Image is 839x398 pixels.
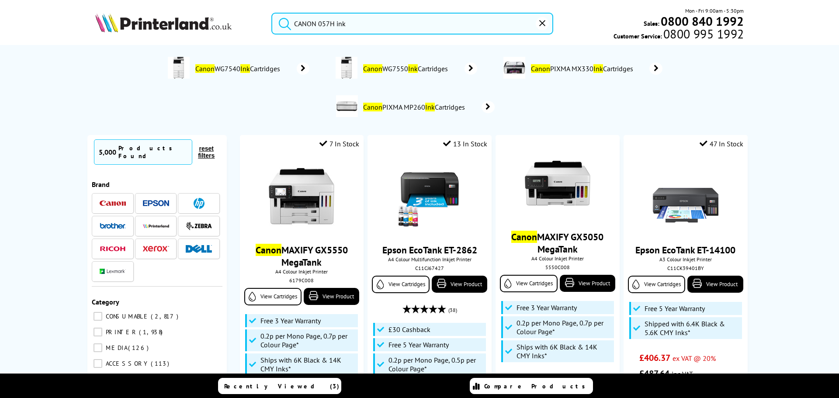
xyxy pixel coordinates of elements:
mark: Canon [531,64,550,73]
span: WG7550 Cartridges [362,64,451,73]
div: 7 In Stock [319,139,359,148]
mark: Canon [195,64,215,73]
a: CanonWG7540InkCartridges [194,57,309,80]
a: View Product [432,276,487,293]
img: MP260-conspage.jpg [336,95,358,117]
a: CanonWG7550InkCartridges [362,57,477,80]
span: 0.2p per Mono Page, 0.5p per Colour Page* [388,356,484,373]
img: Xerox [143,246,169,252]
a: View Product [687,276,743,293]
span: 113 [151,360,171,367]
img: Canon-WG7550-deptimage.jpg [336,57,357,79]
span: 0800 995 1992 [662,30,744,38]
img: Canon-WG7550-deptimage.jpg [168,57,190,79]
span: Free 5 Year Warranty [388,340,449,349]
a: View Cartridges [244,288,302,305]
img: MX330-conspage.jpg [503,57,525,79]
span: Brand [92,180,110,189]
div: 6179C008 [246,277,357,284]
span: Compare Products [484,382,590,390]
span: £30 Cashback [388,325,430,334]
span: ex VAT @ 20% [673,354,716,363]
a: CanonPIXMA MX330InkCartridges [530,57,662,80]
span: Free 3 Year Warranty [517,303,577,312]
span: PRINTER [104,328,138,336]
span: Sales: [644,19,659,28]
span: CONSUMABLE [104,312,150,320]
span: PIXMA MP260 Cartridges [362,103,468,111]
mark: Canon [363,64,382,73]
b: 0800 840 1992 [661,13,744,29]
a: Epson EcoTank ET-14100 [635,244,735,256]
span: 5,000 [99,148,116,156]
span: Category [92,298,119,306]
span: Ships with 6K Black & 14K CMY Inks* [260,356,356,373]
mark: Ink [408,64,418,73]
a: Compare Products [470,378,593,394]
div: C11CJ67427 [374,265,485,271]
img: Ricoh [100,246,126,251]
mark: Ink [240,64,250,73]
span: Mon - Fri 9:00am - 5:30pm [685,7,744,15]
span: PIXMA MX330 Cartridges [530,64,636,73]
span: £487.64 [639,368,669,379]
span: A4 Colour Inkjet Printer [500,255,615,262]
span: (38) [448,302,457,318]
a: CanonMAXIFY GX5550 MegaTank [256,244,348,268]
span: Free 5 Year Warranty [645,304,705,313]
input: Search pr [271,13,553,35]
mark: Canon [256,244,281,256]
img: Printerland Logo [95,13,232,32]
span: ACCESSORY [104,360,150,367]
div: C11CK39401BY [630,265,741,271]
span: Customer Service: [614,30,744,40]
div: Products Found [118,144,187,160]
span: A4 Colour Multifunction Inkjet Printer [372,256,487,263]
span: inc VAT [672,370,693,378]
span: Recently Viewed (3) [224,382,340,390]
img: Epson-ET-14100-Front-Main-Small.jpg [653,163,718,229]
img: Zebra [186,221,212,230]
input: CONSUMABLE 2,817 [94,312,102,321]
img: Canon [100,201,126,206]
span: 0.2p per Mono Page, 0.7p per Colour Page* [517,318,612,336]
input: MEDIA 126 [94,343,102,352]
span: WG7540 Cartridges [194,64,284,73]
span: A3 Colour Inkjet Printer [628,256,743,263]
span: 0.2p per Mono Page, 0.7p per Colour Page* [260,332,356,349]
span: MEDIA [104,344,127,352]
img: Canon-GX5050-Front-Main-Small.jpg [525,150,590,216]
div: 5550C008 [502,264,613,270]
mark: Ink [593,64,603,73]
span: 1,938 [139,328,165,336]
span: 2,817 [151,312,180,320]
mark: Canon [363,103,382,111]
a: CanonPIXMA MP260InkCartridges [362,95,495,119]
a: View Cartridges [500,275,557,292]
img: HP [194,198,205,209]
a: CanonMAXIFY GX5050 MegaTank [511,231,603,255]
span: 126 [128,344,151,352]
span: Shipped with 6.4K Black & 5.6K CMY Inks* [645,319,740,337]
span: Free 3 Year Warranty [260,316,321,325]
a: View Cartridges [628,276,685,293]
span: A4 Colour Inkjet Printer [244,268,359,275]
input: PRINTER 1,938 [94,328,102,336]
img: Epson [143,200,169,207]
img: Lexmark [100,269,126,274]
img: Dell [186,245,212,253]
div: 13 In Stock [443,139,487,148]
a: View Product [560,275,615,292]
button: reset filters [192,145,220,159]
mark: Canon [511,231,537,243]
a: Epson EcoTank ET-2862 [382,244,477,256]
span: £406.37 [639,352,670,363]
mark: Ink [425,103,435,111]
img: epson-et-2862-ink-included-small.jpg [397,163,462,229]
input: ACCESSORY 113 [94,359,102,368]
a: Printerland Logo [95,13,260,34]
a: View Cartridges [372,276,429,293]
img: Printerland [143,224,169,228]
a: Recently Viewed (3) [218,378,341,394]
img: Brother [100,223,126,229]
